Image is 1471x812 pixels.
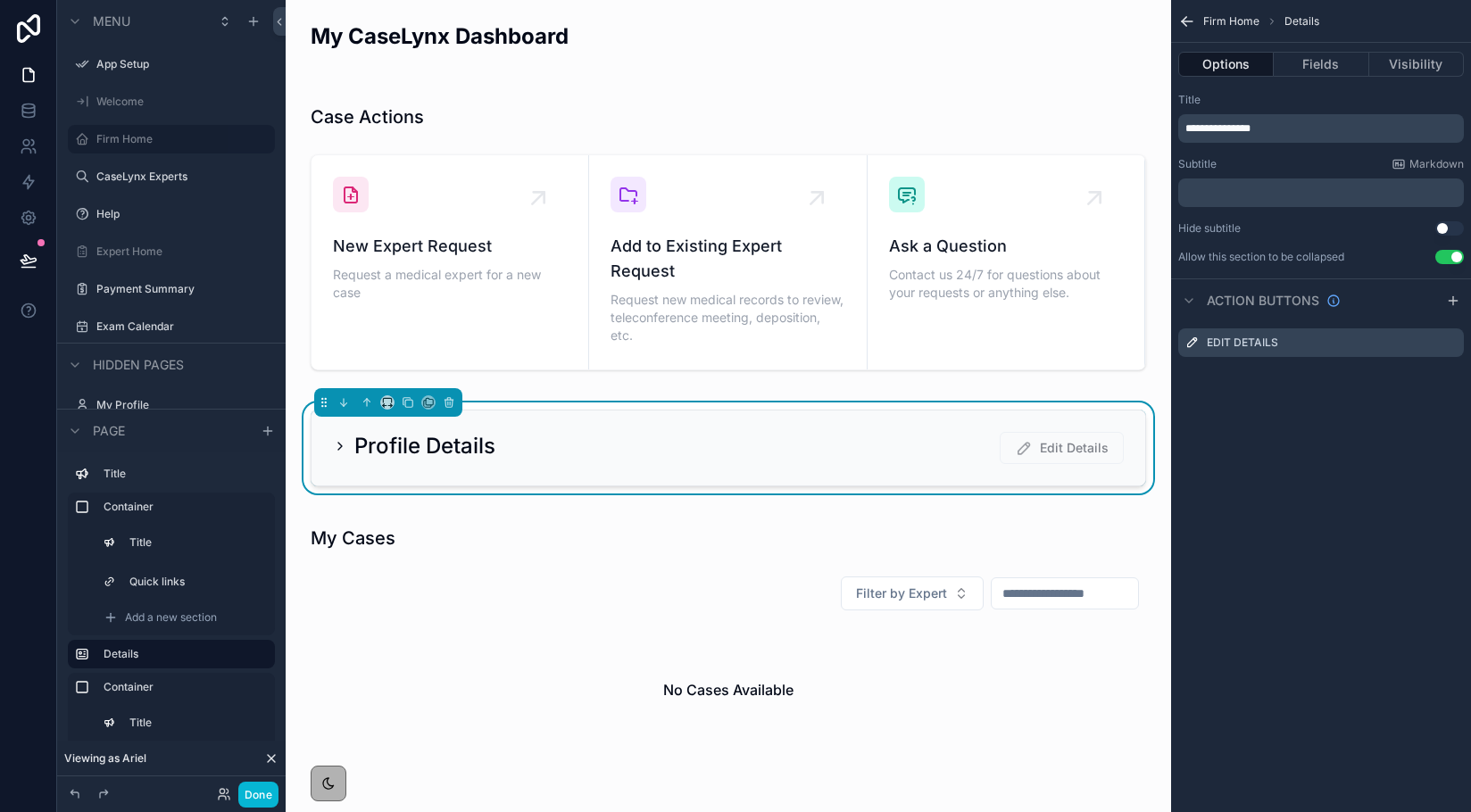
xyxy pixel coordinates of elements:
[93,422,125,440] span: Page
[96,170,271,184] label: CaseLynx Experts
[93,356,184,374] span: Hidden pages
[129,716,264,730] label: Title
[1207,292,1319,310] span: Action buttons
[96,398,271,412] label: My Profile
[1409,157,1464,171] span: Markdown
[1207,336,1278,350] label: Edit Details
[354,432,495,460] h2: Profile Details
[1369,52,1464,77] button: Visibility
[96,132,264,146] label: Firm Home
[1178,221,1241,236] label: Hide subtitle
[129,535,264,550] label: Title
[1178,250,1344,264] label: Allow this section to be collapsed
[96,319,271,334] label: Exam Calendar
[96,95,271,109] label: Welcome
[57,452,286,776] div: scrollable content
[1178,114,1464,143] div: scrollable content
[1178,178,1464,207] div: scrollable content
[104,467,268,481] label: Title
[238,782,278,808] button: Done
[125,610,217,625] span: Add a new section
[104,500,268,514] label: Container
[96,244,271,259] label: Expert Home
[104,680,268,694] label: Container
[1274,52,1368,77] button: Fields
[1178,157,1217,171] label: Subtitle
[64,751,146,766] span: Viewing as Ariel
[1392,157,1464,171] a: Markdown
[129,575,264,589] label: Quick links
[96,207,271,221] label: Help
[1178,93,1201,107] label: Title
[96,282,271,296] label: Payment Summary
[1203,14,1259,29] span: Firm Home
[93,12,130,30] span: Menu
[104,647,261,661] label: Details
[1178,52,1274,77] button: Options
[1284,14,1319,29] span: Details
[96,57,271,71] label: App Setup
